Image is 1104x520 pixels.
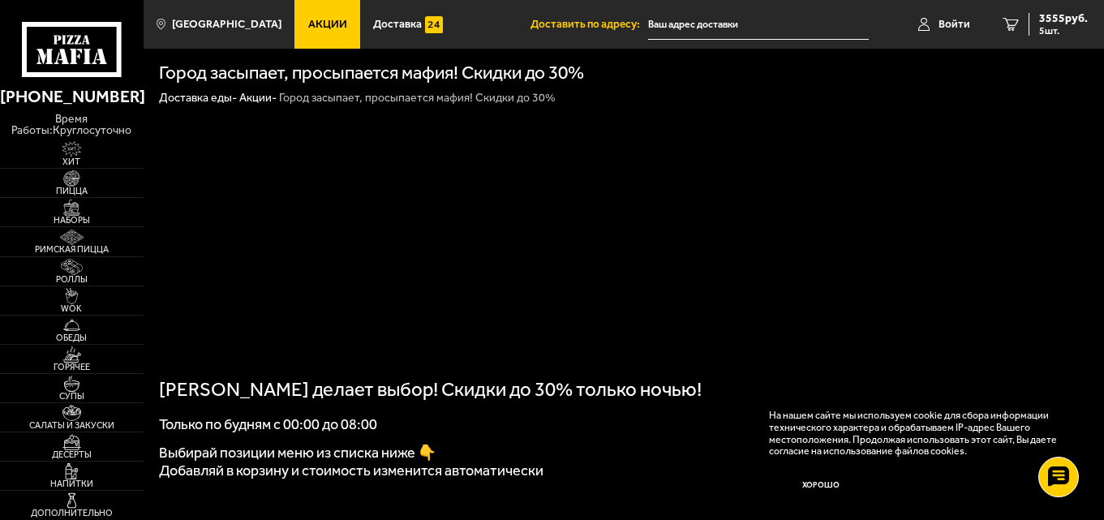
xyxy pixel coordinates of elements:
[159,378,702,401] span: [PERSON_NAME] делает выбор! Скидки до 30% только ночью!
[159,462,543,479] span: Добавляй в корзину и стоимость изменится автоматически
[279,91,556,105] div: Город засыпает, просыпается мафия! Скидки до 30%
[939,19,970,30] span: Войти
[769,410,1067,458] p: На нашем сайте мы используем cookie для сбора информации технического характера и обрабатываем IP...
[239,91,277,105] a: Акции-
[1039,13,1088,24] span: 3555 руб.
[159,91,237,105] a: Доставка еды-
[425,16,442,33] img: 15daf4d41897b9f0e9f617042186c801.svg
[159,444,436,462] span: Выбирай позиции меню из списка ниже 👇
[172,19,281,30] span: [GEOGRAPHIC_DATA]
[1039,26,1088,36] span: 5 шт.
[769,469,873,504] button: Хорошо
[159,415,377,433] span: Только по будням с 00:00 до 08:00
[373,19,422,30] span: Доставка
[308,19,347,30] span: Акции
[531,19,648,30] span: Доставить по адресу:
[648,10,869,40] input: Ваш адрес доставки
[159,64,584,83] h1: Город засыпает, просыпается мафия! Скидки до 30%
